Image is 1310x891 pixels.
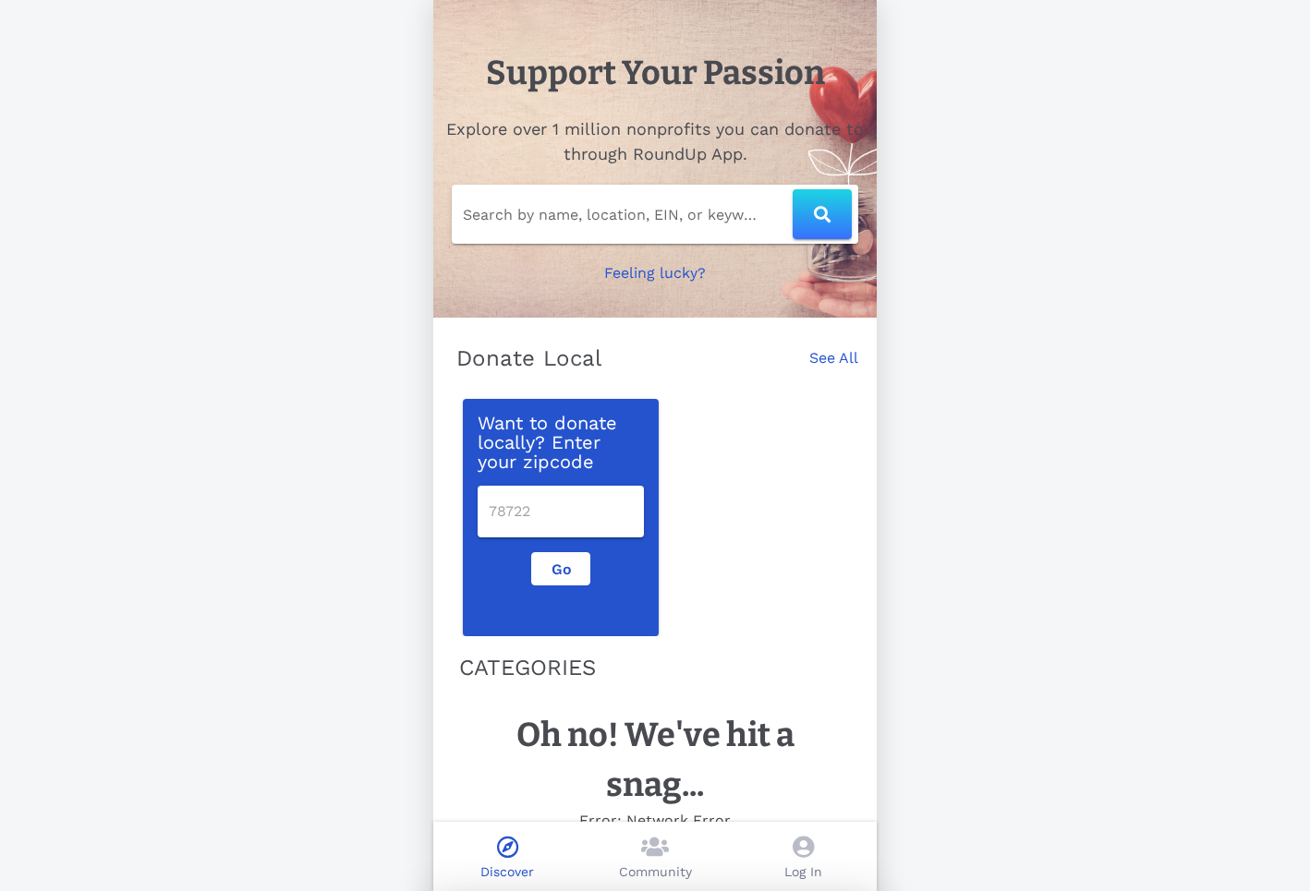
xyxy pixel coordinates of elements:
[619,862,692,882] p: Community
[480,862,534,882] p: Discover
[470,810,840,832] p: Error: Network Error
[547,560,575,578] span: Go
[456,343,602,373] p: Donate Local
[478,414,644,471] p: Want to donate locally? Enter your zipcode
[459,651,851,684] p: CATEGORIES
[486,48,825,98] h1: Support Your Passion
[470,710,840,810] h1: Oh no! We've hit a snag...
[809,347,858,388] a: See All
[444,116,866,166] h2: Explore over 1 million nonprofits you can donate to through RoundUp App.
[489,497,633,526] input: 78722
[784,862,822,882] p: Log In
[531,552,590,585] button: Go
[604,262,706,284] p: Feeling lucky?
